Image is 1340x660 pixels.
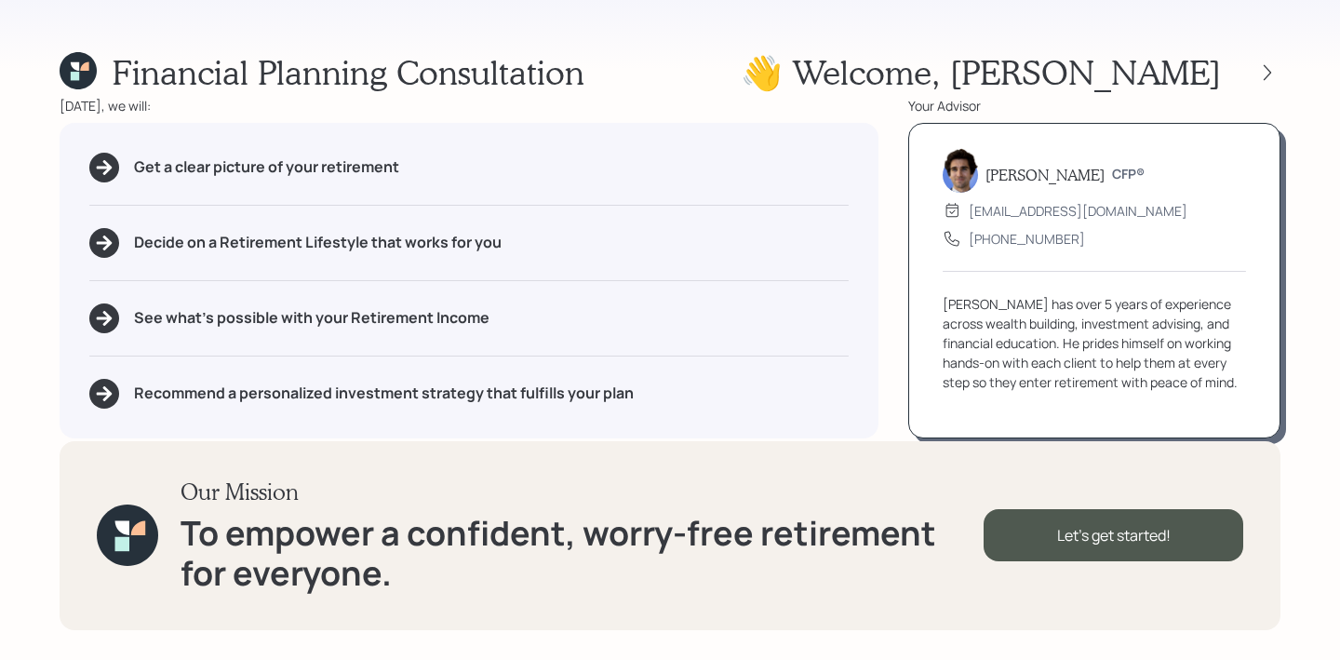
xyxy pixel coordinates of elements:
h5: Get a clear picture of your retirement [134,158,399,176]
h1: 👋 Welcome , [PERSON_NAME] [741,52,1221,92]
div: Your Advisor [908,96,1280,115]
div: [DATE], we will: [60,96,878,115]
div: Let's get started! [984,509,1243,561]
h1: To empower a confident, worry-free retirement for everyone. [181,513,984,593]
img: harrison-schaefer-headshot-2.png [943,148,978,193]
h5: Recommend a personalized investment strategy that fulfills your plan [134,384,634,402]
h6: CFP® [1112,167,1145,182]
h3: Our Mission [181,478,984,505]
h5: Decide on a Retirement Lifestyle that works for you [134,234,502,251]
div: [EMAIL_ADDRESS][DOMAIN_NAME] [969,201,1187,221]
div: [PHONE_NUMBER] [969,229,1085,249]
h5: See what's possible with your Retirement Income [134,309,489,327]
h1: Financial Planning Consultation [112,52,584,92]
h5: [PERSON_NAME] [985,166,1105,183]
div: [PERSON_NAME] has over 5 years of experience across wealth building, investment advising, and fin... [943,294,1246,392]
